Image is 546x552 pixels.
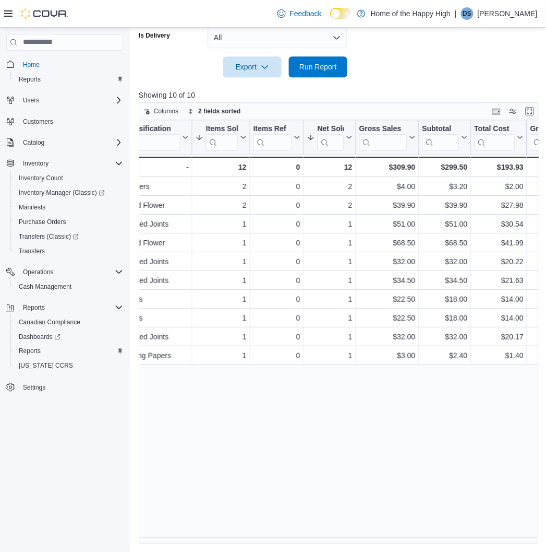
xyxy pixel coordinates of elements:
span: Cash Management [15,280,123,293]
button: Reports [19,301,49,314]
span: Catalog [19,136,123,149]
button: Manifests [10,200,127,215]
div: Dried Flower [124,199,189,212]
span: Users [23,96,39,104]
div: $34.50 [422,274,468,287]
span: Export [229,56,275,77]
div: Rolling Papers [124,349,189,362]
a: Settings [19,382,50,394]
div: $20.22 [475,255,524,268]
span: Customers [19,115,123,128]
a: Cash Management [15,280,76,293]
button: Canadian Compliance [10,315,127,330]
div: $18.00 [422,312,468,324]
div: $32.00 [359,331,416,343]
div: Total Cost [475,124,515,134]
button: Reports [10,72,127,87]
button: Catalog [2,135,127,150]
img: Cova [21,8,68,19]
button: Settings [2,380,127,395]
div: $3.00 [359,349,416,362]
div: $51.00 [359,218,416,230]
button: Operations [19,266,58,278]
a: Home [19,58,44,71]
span: [US_STATE] CCRS [19,362,73,370]
span: Settings [23,384,45,392]
div: 1 [196,312,247,324]
p: | [455,7,457,20]
div: $22.50 [359,293,416,306]
a: Transfers [15,245,49,257]
div: 2 [307,180,353,193]
a: Canadian Compliance [15,316,84,328]
nav: Complex example [6,53,123,422]
span: Inventory [19,157,123,170]
div: Gross Sales [359,124,407,134]
div: 1 [196,293,247,306]
div: 1 [307,255,353,268]
button: Cash Management [10,279,127,294]
span: Transfers (Classic) [19,232,79,241]
div: 0 [253,237,300,249]
div: $68.50 [359,237,416,249]
span: Feedback [290,8,322,19]
span: Cash Management [19,283,71,291]
div: $39.90 [359,199,416,212]
span: Reports [19,347,41,356]
span: Home [19,58,123,71]
span: Reports [19,301,123,314]
button: Operations [2,265,127,279]
div: Dried Flower [124,237,189,249]
button: Items Sold [196,124,247,150]
span: Washington CCRS [15,360,123,372]
div: $34.50 [359,274,416,287]
span: Reports [23,303,45,312]
div: 0 [253,312,300,324]
div: 0 [253,218,300,230]
div: Items Sold [206,124,238,150]
div: $14.00 [475,293,524,306]
span: Run Report [299,62,337,72]
span: Inventory Count [19,174,63,182]
div: $299.50 [422,161,468,173]
button: Net Sold [307,124,353,150]
a: Dashboards [10,330,127,344]
div: 1 [196,255,247,268]
a: Reports [15,345,45,358]
button: Items Ref [253,124,300,150]
div: Infused Joints [124,255,189,268]
div: $41.99 [475,237,524,249]
div: Infused Joints [124,218,189,230]
span: DS [463,7,472,20]
div: 0 [253,331,300,343]
div: Lighters [124,180,189,193]
div: 12 [307,161,353,173]
div: $20.17 [475,331,524,343]
div: 0 [253,349,300,362]
span: Inventory Manager (Classic) [15,186,123,199]
p: [PERSON_NAME] [478,7,538,20]
button: Inventory [19,157,53,170]
div: 1 [307,312,353,324]
div: Total Cost [475,124,515,150]
div: $2.00 [475,180,524,193]
div: Infused Joints [124,274,189,287]
p: Home of the Happy High [371,7,451,20]
button: Keyboard shortcuts [490,105,503,118]
div: Classification [124,124,180,150]
div: $51.00 [422,218,468,230]
span: Dashboards [15,331,123,343]
button: Subtotal [422,124,468,150]
button: Customers [2,114,127,129]
button: Total Cost [475,124,524,150]
span: Manifests [19,203,45,212]
label: Is Delivery [139,31,170,40]
div: 0 [253,180,300,193]
div: $14.00 [475,312,524,324]
input: Dark Mode [330,8,352,19]
span: 2 fields sorted [198,107,240,115]
div: $39.90 [422,199,468,212]
span: Transfers [15,245,123,257]
a: Inventory Count [15,172,67,184]
button: Enter fullscreen [524,105,536,118]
